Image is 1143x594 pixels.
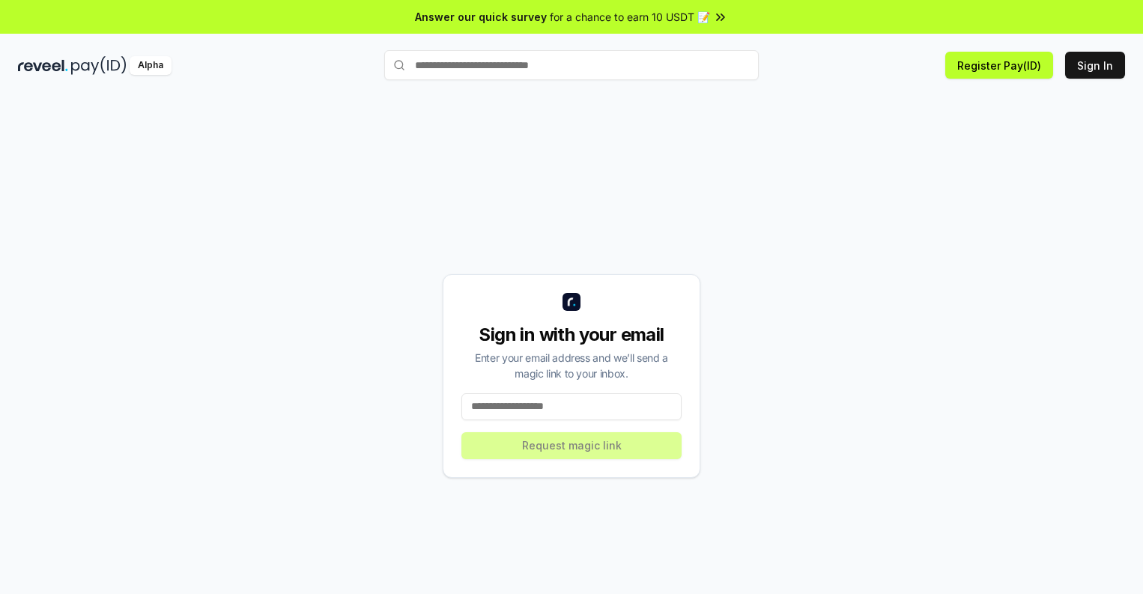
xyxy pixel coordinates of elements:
div: Sign in with your email [461,323,682,347]
button: Sign In [1065,52,1125,79]
img: pay_id [71,56,127,75]
div: Alpha [130,56,172,75]
button: Register Pay(ID) [945,52,1053,79]
img: reveel_dark [18,56,68,75]
div: Enter your email address and we’ll send a magic link to your inbox. [461,350,682,381]
span: for a chance to earn 10 USDT 📝 [550,9,710,25]
span: Answer our quick survey [415,9,547,25]
img: logo_small [563,293,580,311]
